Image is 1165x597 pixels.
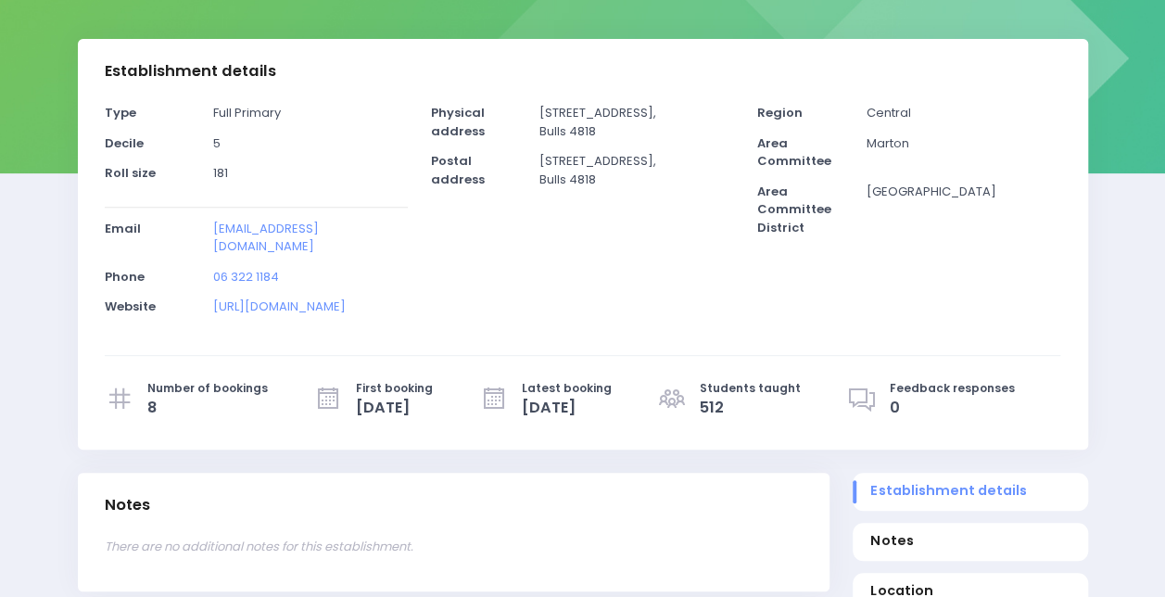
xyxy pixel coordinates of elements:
[866,134,1060,153] p: Marton
[147,397,268,419] span: 8
[105,496,150,514] h3: Notes
[105,298,156,315] strong: Website
[866,104,1060,122] p: Central
[700,380,801,397] span: Students taught
[539,152,734,188] p: [STREET_ADDRESS], Bulls 4818
[105,62,276,81] h3: Establishment details
[105,220,141,237] strong: Email
[757,134,831,171] strong: Area Committee
[213,268,279,286] a: 06 322 1184
[105,164,156,182] strong: Roll size
[870,531,1070,551] span: Notes
[356,380,433,397] span: First booking
[431,104,485,140] strong: Physical address
[757,104,803,121] strong: Region
[105,268,145,286] strong: Phone
[890,397,1015,419] span: 0
[431,152,485,188] strong: Postal address
[213,298,346,315] a: [URL][DOMAIN_NAME]
[539,104,734,140] p: [STREET_ADDRESS], Bulls 4818
[147,380,268,397] span: Number of bookings
[105,134,144,152] strong: Decile
[522,380,612,397] span: Latest booking
[105,538,803,556] p: There are no additional notes for this establishment.
[853,473,1088,511] a: Establishment details
[700,397,801,419] span: 512
[757,183,831,236] strong: Area Committee District
[866,183,1060,201] p: [GEOGRAPHIC_DATA]
[870,481,1070,501] span: Establishment details
[105,104,136,121] strong: Type
[853,523,1088,561] a: Notes
[213,220,319,256] a: [EMAIL_ADDRESS][DOMAIN_NAME]
[213,134,408,153] p: 5
[213,104,408,122] p: Full Primary
[213,164,408,183] p: 181
[890,380,1015,397] span: Feedback responses
[522,397,612,419] span: [DATE]
[356,397,433,419] span: [DATE]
